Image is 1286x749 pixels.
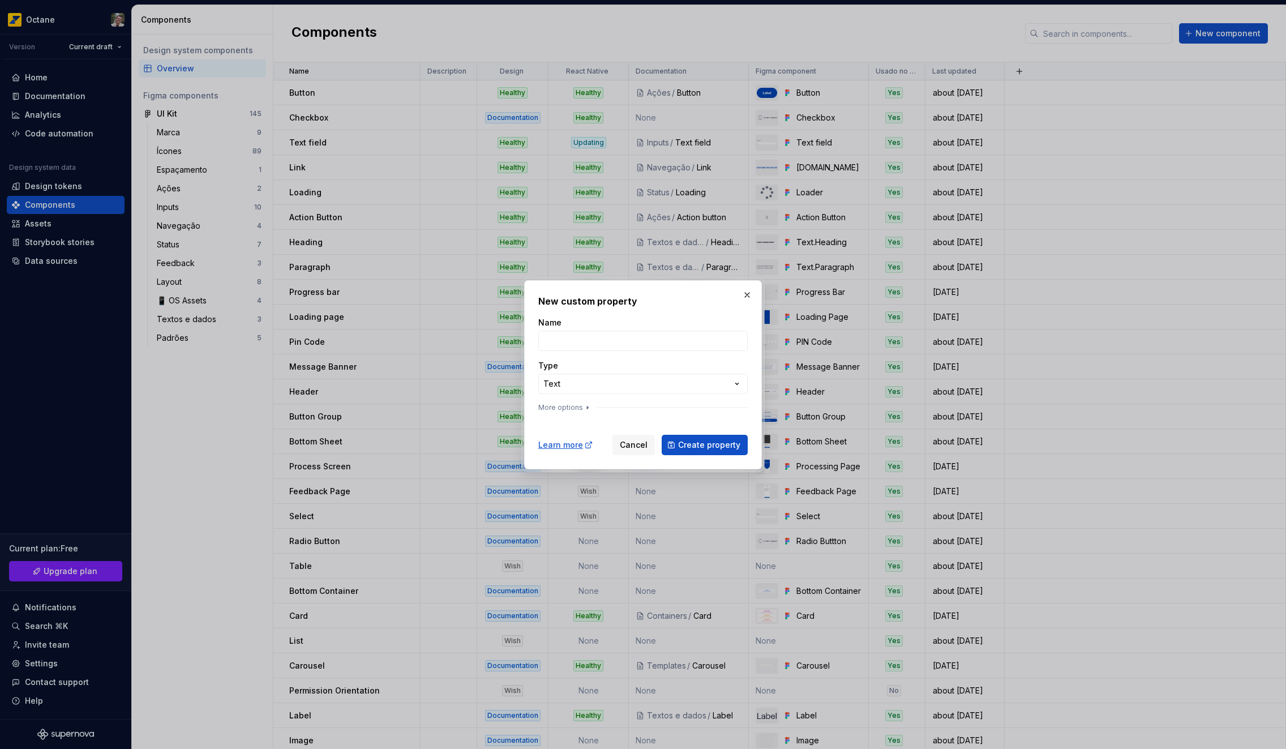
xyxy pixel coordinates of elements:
[538,439,593,451] a: Learn more
[538,403,592,412] button: More options
[620,439,648,451] span: Cancel
[662,435,748,455] button: Create property
[538,360,558,371] label: Type
[678,439,740,451] span: Create property
[538,294,748,308] h2: New custom property
[612,435,655,455] button: Cancel
[538,317,561,328] label: Name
